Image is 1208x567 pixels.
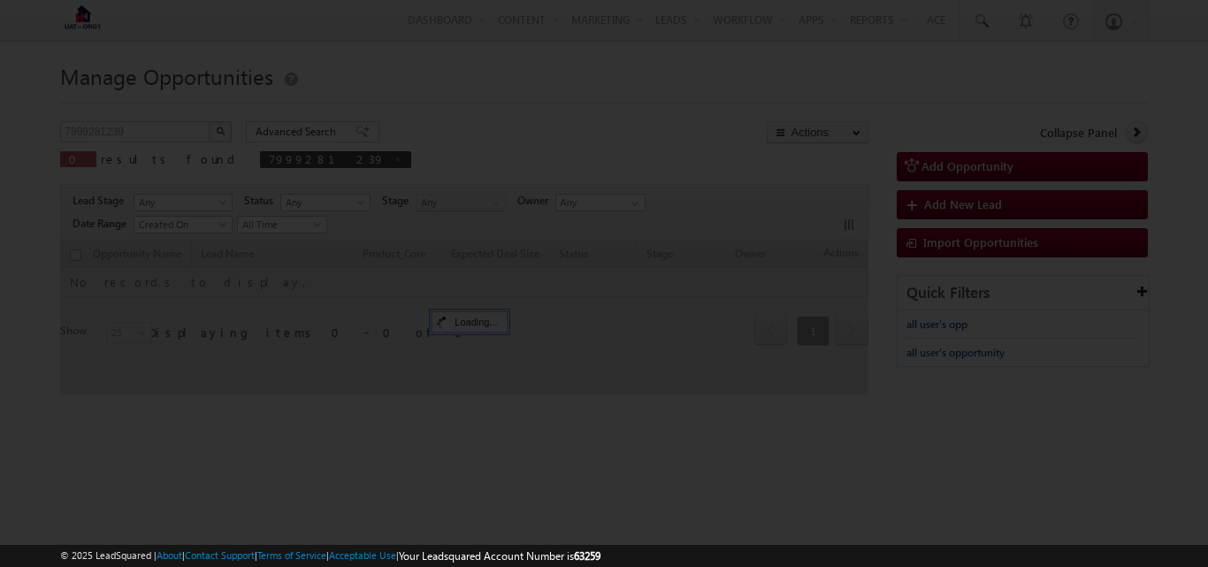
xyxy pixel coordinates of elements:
a: Terms of Service [257,549,326,561]
a: About [157,549,182,561]
span: © 2025 LeadSquared | | | | | [60,548,600,564]
span: Your Leadsquared Account Number is [399,549,600,563]
span: 63259 [574,549,600,563]
a: Acceptable Use [329,549,396,561]
a: Contact Support [185,549,255,561]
